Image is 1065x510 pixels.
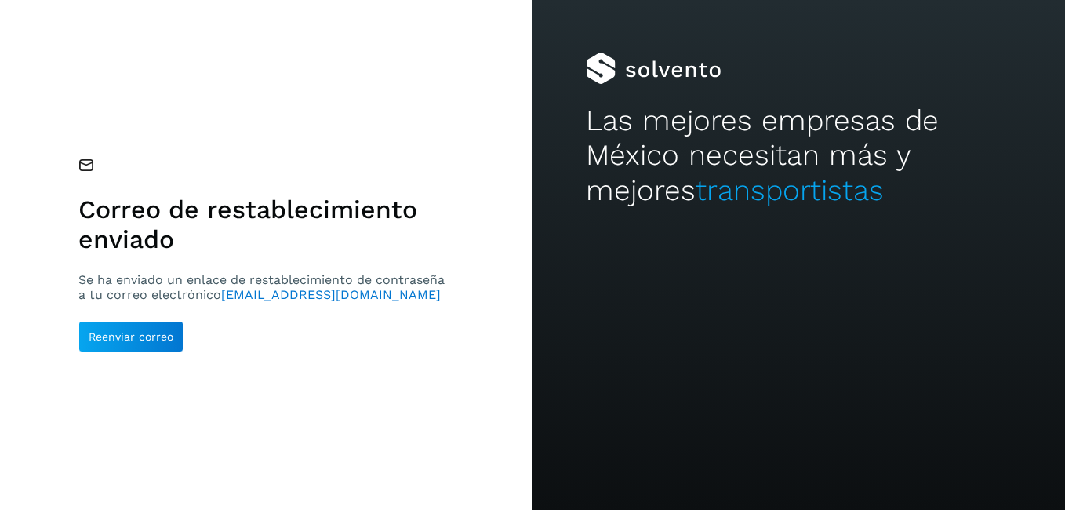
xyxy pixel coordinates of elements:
span: Reenviar correo [89,331,173,342]
h2: Las mejores empresas de México necesitan más y mejores [586,104,1012,208]
p: Se ha enviado un enlace de restablecimiento de contraseña a tu correo electrónico [78,272,451,302]
span: [EMAIL_ADDRESS][DOMAIN_NAME] [221,287,441,302]
span: transportistas [696,173,884,207]
h1: Correo de restablecimiento enviado [78,195,451,255]
button: Reenviar correo [78,321,184,352]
